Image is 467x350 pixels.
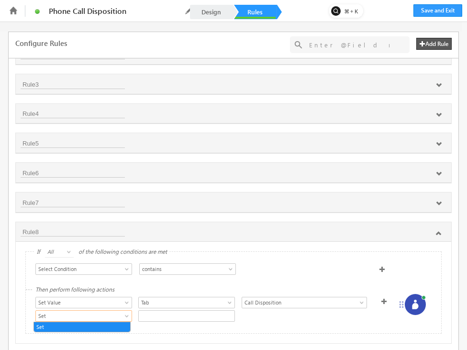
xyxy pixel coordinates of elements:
[15,39,67,47] div: Configure Rules
[304,39,394,51] input: Enter @Field name or Rule name
[33,285,117,294] div: Then perform following actions
[413,4,462,17] button: Save and Exit
[35,310,132,322] a: Set
[36,265,122,273] span: Select Condition
[173,5,185,13] span: Click to Edit
[293,39,304,50] i: Search Rule(s)
[29,2,171,20] li: Click to Edit
[171,2,188,19] li: Click to Edit
[139,298,225,307] span: Tab
[33,7,166,15] span: Click to Edit
[201,1,227,23] li: Settings
[35,263,132,275] a: Select Condition
[242,298,353,307] span: Call Disposition
[242,297,367,308] a: Call Disposition
[7,5,19,13] span: Home
[416,38,452,50] button: Add Rule
[45,248,74,256] span: All
[45,247,74,258] a: All
[234,5,276,19] a: Rules
[36,298,122,307] span: Set Value
[34,323,130,331] a: Set
[138,297,235,308] a: Tab
[37,248,40,256] div: If
[35,297,132,308] a: Set Value
[49,7,166,15] span: Phone Call Disposition
[139,263,236,275] a: contains
[5,2,22,19] li: Home
[36,312,122,320] span: Set
[190,5,232,19] a: Design
[78,248,167,256] div: of the following conditions are met
[413,2,462,17] li: Save Live Edit Changes
[33,322,131,332] ul: Set
[140,265,226,273] span: contains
